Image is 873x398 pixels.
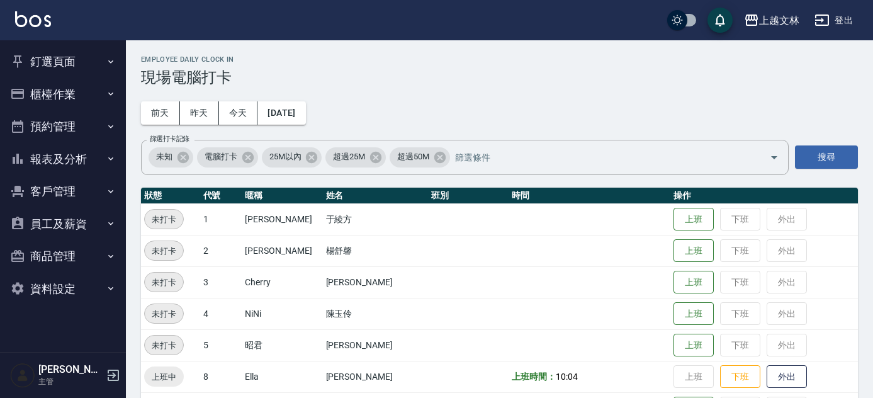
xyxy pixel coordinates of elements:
button: 上越文林 [739,8,804,33]
b: 上班時間： [512,372,556,382]
th: 班別 [428,188,509,204]
td: 1 [200,203,242,235]
td: [PERSON_NAME] [323,329,428,361]
button: Open [764,147,784,168]
span: 未打卡 [145,307,183,321]
h3: 現場電腦打卡 [141,69,858,86]
th: 狀態 [141,188,200,204]
td: 于綾方 [323,203,428,235]
button: 客戶管理 [5,175,121,208]
td: 4 [200,298,242,329]
span: 未打卡 [145,276,183,289]
th: 姓名 [323,188,428,204]
td: 8 [200,361,242,392]
td: NiNi [242,298,322,329]
button: 前天 [141,101,180,125]
div: 未知 [149,147,193,168]
span: 超過25M [325,151,373,163]
p: 主管 [38,376,103,387]
th: 時間 [509,188,670,204]
button: 上班 [673,271,714,294]
div: 上越文林 [759,13,799,28]
span: 上班中 [144,370,184,384]
button: [DATE] [257,101,305,125]
div: 25M以內 [262,147,322,168]
button: 下班 [720,365,760,389]
button: 櫃檯作業 [5,78,121,111]
h2: Employee Daily Clock In [141,55,858,64]
button: 釘選頁面 [5,45,121,78]
td: 2 [200,235,242,266]
th: 代號 [200,188,242,204]
th: 操作 [670,188,858,204]
td: 5 [200,329,242,361]
td: 楊舒馨 [323,235,428,266]
img: Person [10,363,35,388]
button: 搜尋 [795,145,858,169]
button: 員工及薪資 [5,208,121,241]
input: 篩選條件 [452,146,748,168]
td: 陳玉伶 [323,298,428,329]
button: 昨天 [180,101,219,125]
button: 報表及分析 [5,143,121,176]
th: 暱稱 [242,188,322,204]
div: 電腦打卡 [197,147,258,168]
span: 25M以內 [262,151,309,163]
button: 商品管理 [5,240,121,273]
span: 未知 [149,151,180,163]
span: 10:04 [556,372,578,382]
td: [PERSON_NAME] [242,203,322,235]
span: 電腦打卡 [197,151,245,163]
button: 登出 [809,9,858,32]
img: Logo [15,11,51,27]
td: [PERSON_NAME] [323,361,428,392]
span: 未打卡 [145,213,183,226]
td: [PERSON_NAME] [323,266,428,298]
td: Cherry [242,266,322,298]
button: 預約管理 [5,110,121,143]
button: 今天 [219,101,258,125]
td: 3 [200,266,242,298]
h5: [PERSON_NAME] [38,363,103,376]
button: 上班 [673,208,714,231]
td: Ella [242,361,322,392]
button: 資料設定 [5,273,121,305]
span: 未打卡 [145,339,183,352]
button: 上班 [673,334,714,357]
button: 上班 [673,302,714,326]
td: 昭君 [242,329,322,361]
button: 外出 [767,365,807,389]
div: 超過25M [325,147,386,168]
button: save [707,8,733,33]
label: 篩選打卡記錄 [150,134,189,144]
button: 上班 [673,239,714,263]
span: 超過50M [390,151,437,163]
td: [PERSON_NAME] [242,235,322,266]
span: 未打卡 [145,244,183,258]
div: 超過50M [390,147,450,168]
